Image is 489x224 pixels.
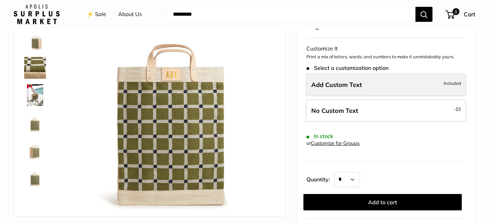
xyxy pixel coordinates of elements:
[23,165,47,189] a: Market Bag in Chenille Window Sage
[306,65,389,71] span: Select a customization option
[168,7,415,22] input: Search...
[454,105,461,113] span: -
[23,28,47,53] a: Market Bag in Chenille Window Sage
[456,106,461,112] span: $5
[87,9,106,19] a: ⚡️ Sale
[14,4,60,24] img: Apolis: Surplus Market
[23,110,47,135] a: Market Bag in Chenille Window Sage
[23,83,47,107] a: Market Bag in Chenille Window Sage
[415,7,432,22] button: Search
[68,2,275,209] img: Market Bag in Chenille Window Sage
[306,54,465,60] p: Print a mix of letters, words, and numbers to make it unmistakably yours.
[24,30,46,51] img: Market Bag in Chenille Window Sage
[118,9,142,19] a: About Us
[306,4,440,29] span: Market Bag in Chenille Window Sage
[444,79,461,87] span: Included
[453,8,459,15] span: 0
[24,84,46,106] img: Market Bag in Chenille Window Sage
[24,57,46,79] img: Market Bag in Chenille Window Sage
[24,111,46,133] img: Market Bag in Chenille Window Sage
[311,140,360,146] a: Customize for Groups
[311,107,358,115] span: No Custom Text
[24,166,46,188] img: Market Bag in Chenille Window Sage
[311,81,362,89] span: Add Custom Text
[303,194,462,210] button: Add to cart
[306,170,334,187] label: Quantity:
[306,44,465,54] div: Customize It
[306,133,333,139] span: In stock
[23,137,47,162] a: Market Bag in Chenille Window Sage
[306,74,466,96] label: Add Custom Text
[306,139,360,148] div: or
[446,9,475,20] a: 0 Cart
[306,100,466,122] label: Leave Blank
[464,11,475,18] span: Cart
[24,139,46,161] img: Market Bag in Chenille Window Sage
[23,56,47,80] a: Market Bag in Chenille Window Sage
